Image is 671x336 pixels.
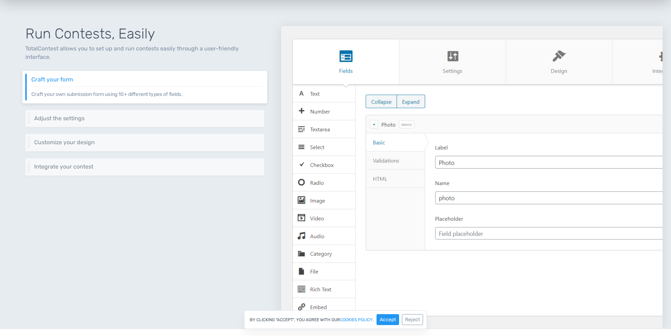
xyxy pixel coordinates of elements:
h6: Adjust the settings [34,115,259,122]
h1: Run Contests, Easily [25,26,264,42]
a: cookies policy [340,318,373,322]
button: Reject [402,314,423,325]
h6: Customize your design [34,139,259,146]
img: Fields [281,26,663,329]
p: Craft your own submission form using 10+ different types of fields. [31,86,262,98]
div: By clicking "Accept", you agree with our . [244,310,427,329]
p: Adjust your contest's behavior through a rich set of settings and options. [34,121,259,122]
h6: Craft your form [31,76,262,83]
h6: Integrate your contest [34,164,259,170]
button: Accept [377,314,399,325]
p: TotalContest allows you to set up and run contests easily through a user-friendly interface. [25,44,264,61]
